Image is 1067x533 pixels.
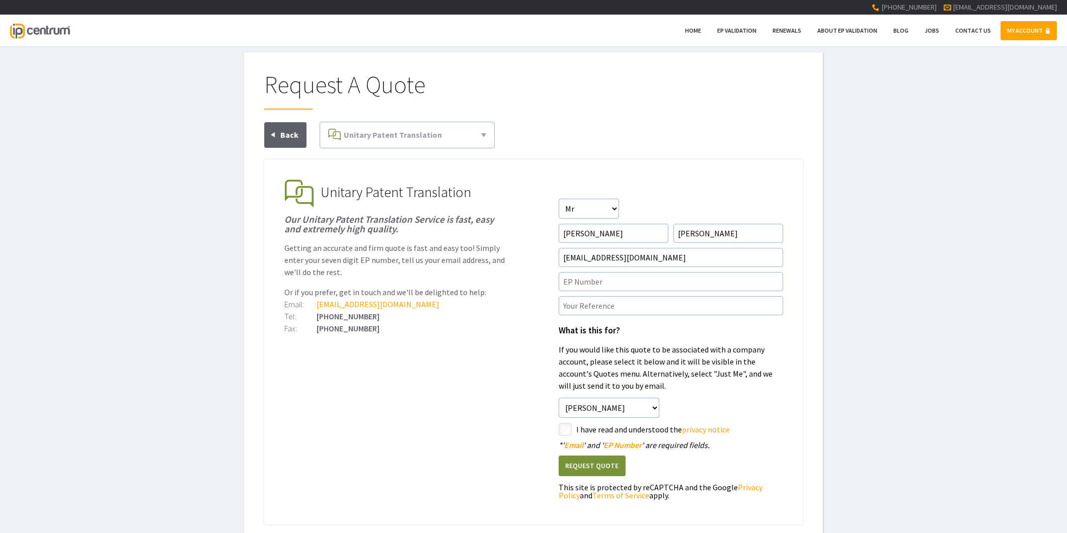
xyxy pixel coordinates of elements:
[603,440,642,450] span: EP Number
[881,3,937,12] span: [PHONE_NUMBER]
[284,300,317,308] div: Email:
[559,248,783,267] input: Email
[284,324,509,332] div: [PHONE_NUMBER]
[766,21,808,40] a: Renewals
[893,27,908,34] span: Blog
[773,27,801,34] span: Renewals
[559,482,763,500] a: Privacy Policy
[576,423,783,436] label: I have read and understood the
[321,183,471,201] span: Unitary Patent Translation
[887,21,915,40] a: Blog
[711,21,763,40] a: EP Validation
[264,72,803,110] h1: Request A Quote
[564,440,583,450] span: Email
[324,126,490,144] a: Unitary Patent Translation
[685,27,701,34] span: Home
[559,326,783,335] h1: What is this for?
[678,21,708,40] a: Home
[918,21,946,40] a: Jobs
[953,3,1057,12] a: [EMAIL_ADDRESS][DOMAIN_NAME]
[344,130,442,140] span: Unitary Patent Translation
[817,27,877,34] span: About EP Validation
[559,483,783,499] div: This site is protected by reCAPTCHA and the Google and apply.
[559,343,783,392] p: If you would like this quote to be associated with a company account, please select it below and ...
[284,312,509,320] div: [PHONE_NUMBER]
[717,27,756,34] span: EP Validation
[925,27,939,34] span: Jobs
[949,21,998,40] a: Contact Us
[559,456,626,476] button: Request Quote
[955,27,991,34] span: Contact Us
[559,441,783,449] div: ' ' and ' ' are required fields.
[673,224,783,243] input: Surname
[284,215,509,234] h1: Our Unitary Patent Translation Service is fast, easy and extremely high quality.
[284,324,317,332] div: Fax:
[559,296,783,315] input: Your Reference
[284,312,317,320] div: Tel:
[284,242,509,278] p: Getting an accurate and firm quote is fast and easy too! Simply enter your seven digit EP number,...
[592,490,649,500] a: Terms of Service
[317,299,439,309] a: [EMAIL_ADDRESS][DOMAIN_NAME]
[264,122,307,148] a: Back
[559,423,572,436] label: styled-checkbox
[559,272,783,291] input: EP Number
[284,286,509,298] p: Or if you prefer, get in touch and we'll be delighted to help:
[1001,21,1057,40] a: MY ACCOUNT
[10,15,69,46] a: IP Centrum
[811,21,884,40] a: About EP Validation
[280,130,298,140] span: Back
[682,424,730,434] a: privacy notice
[559,224,668,243] input: First Name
